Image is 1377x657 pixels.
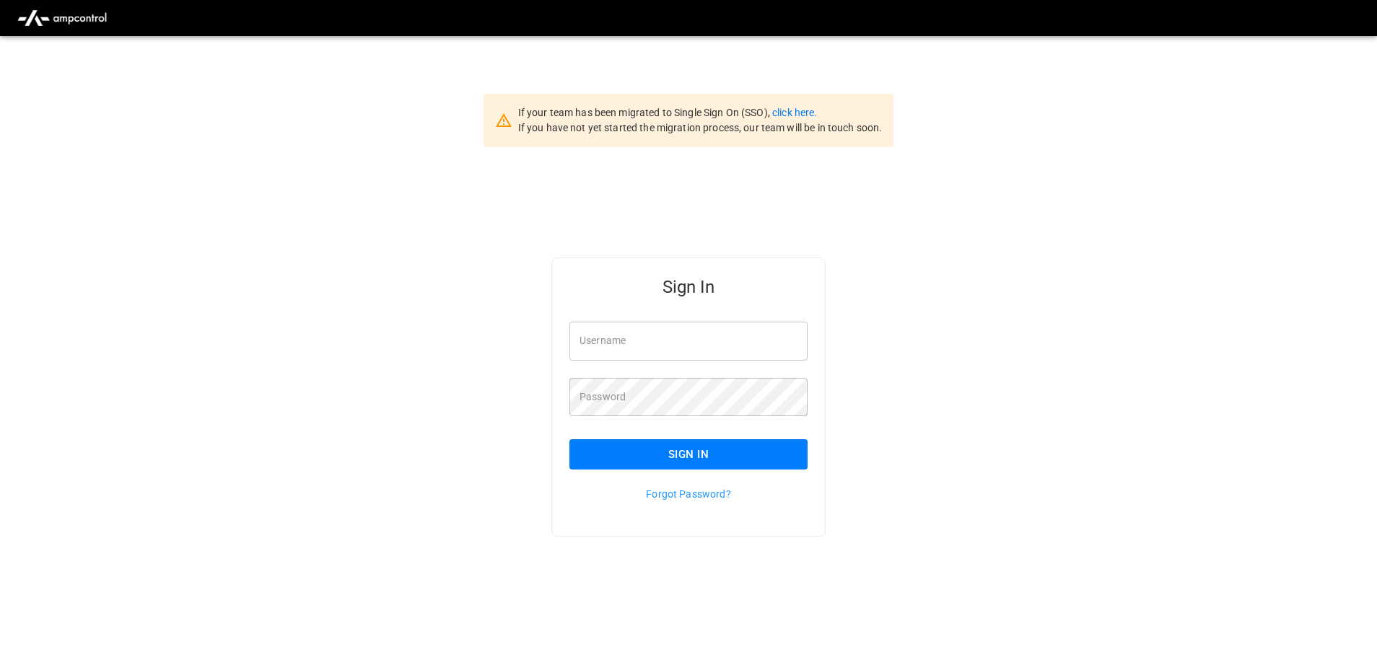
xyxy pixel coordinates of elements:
[772,107,817,118] a: click here.
[12,4,113,32] img: ampcontrol.io logo
[518,122,883,133] span: If you have not yet started the migration process, our team will be in touch soon.
[569,487,808,501] p: Forgot Password?
[569,439,808,469] button: Sign In
[569,275,808,299] h5: Sign In
[518,107,772,118] span: If your team has been migrated to Single Sign On (SSO),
